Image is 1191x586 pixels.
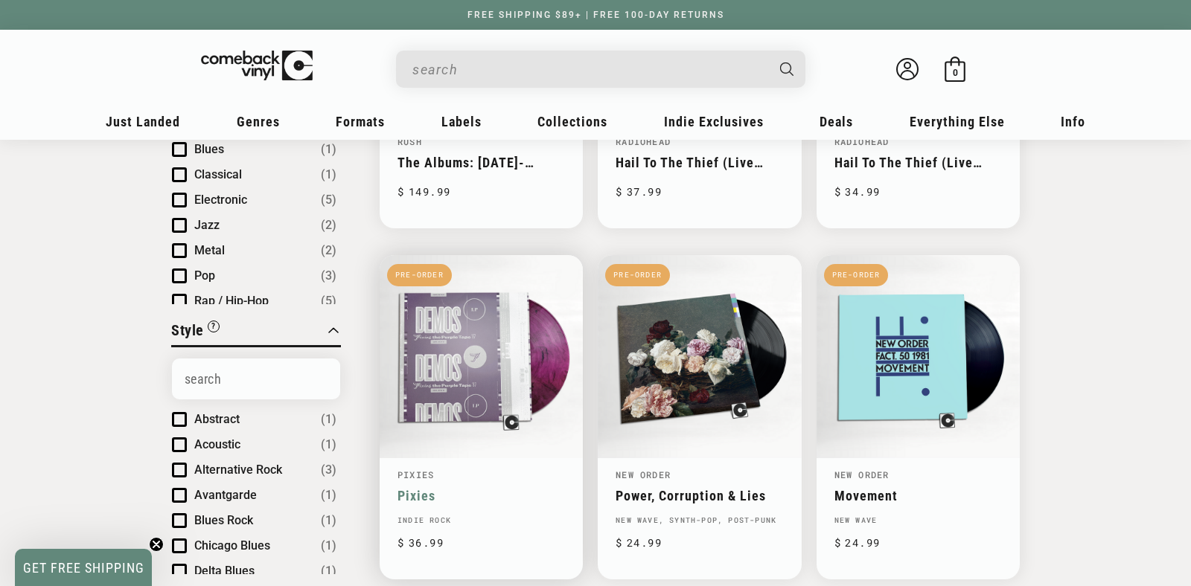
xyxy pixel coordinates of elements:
span: Blues [194,142,224,156]
span: Rap / Hip-Hop [194,294,269,308]
span: Delta Blues [194,564,255,578]
span: Number of products: (3) [321,461,336,479]
button: Close teaser [149,537,164,552]
input: When autocomplete results are available use up and down arrows to review and enter to select [412,54,765,85]
span: Genres [237,114,280,129]
div: GET FREE SHIPPINGClose teaser [15,549,152,586]
span: Just Landed [106,114,180,129]
button: Filter by Style [171,319,220,345]
a: Hail To The Thief (Live Recordings [DATE] - [DATE]) [616,155,783,170]
span: Number of products: (3) [321,267,336,285]
span: Collections [537,114,607,129]
a: FREE SHIPPING $89+ | FREE 100-DAY RETURNS [453,10,739,20]
span: Number of products: (1) [321,166,336,184]
span: Classical [194,167,242,181]
span: Formats [336,114,385,129]
span: Number of products: (2) [321,216,336,234]
button: Search [767,51,808,88]
a: Movement [834,488,1002,503]
span: Indie Exclusives [664,114,764,129]
span: Chicago Blues [194,538,270,553]
a: Pixies [397,488,565,503]
input: Search Options [172,358,340,399]
span: Number of products: (1) [321,486,336,504]
span: Number of products: (1) [321,537,336,555]
span: Metal [194,243,225,257]
span: GET FREE SHIPPING [23,560,144,576]
span: Blues Rock [194,513,253,527]
span: Number of products: (5) [321,191,336,209]
a: Radiohead [834,135,890,147]
span: Number of products: (1) [321,141,336,158]
a: Rush [397,135,422,147]
span: Number of products: (5) [321,292,336,310]
span: Number of products: (1) [321,410,336,428]
a: Hail To The Thief (Live Recordings [DATE] - [DATE]) [834,155,1002,170]
span: Labels [441,114,482,129]
div: Search [396,51,805,88]
span: Acoustic [194,437,240,451]
span: Style [171,321,204,339]
a: New Order [616,469,671,480]
span: Number of products: (1) [321,436,336,454]
a: Power, Corruption & Lies [616,488,783,503]
span: Avantgarde [194,488,257,502]
a: Radiohead [616,135,671,147]
a: The Albums: [DATE]-[DATE] [397,155,565,170]
span: Number of products: (1) [321,562,336,580]
a: New Order [834,469,890,480]
a: Pixies [397,469,434,480]
span: Alternative Rock [194,463,282,477]
span: Info [1061,114,1085,129]
span: 0 [953,67,958,78]
span: Electronic [194,193,247,207]
span: Deals [820,114,853,129]
span: Everything Else [910,114,1005,129]
span: Jazz [194,218,220,232]
span: Pop [194,268,215,283]
span: Number of products: (1) [321,512,336,529]
span: Number of products: (2) [321,242,336,260]
span: Abstract [194,412,240,426]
